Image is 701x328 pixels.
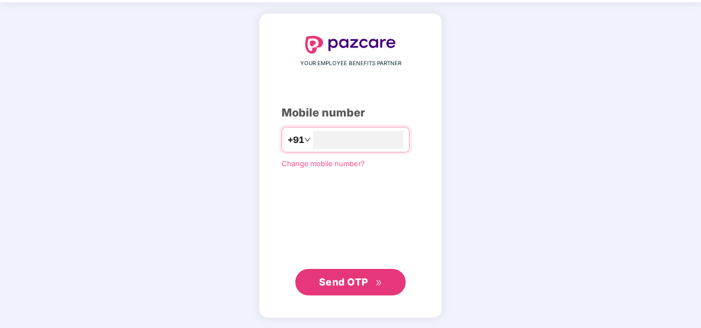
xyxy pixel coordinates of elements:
[282,104,419,121] div: Mobile number
[288,133,304,147] span: +91
[305,36,396,54] img: logo
[282,159,365,168] a: Change mobile number?
[304,136,311,143] span: down
[319,276,368,288] span: Send OTP
[295,269,406,295] button: Send OTPdouble-right
[375,279,383,287] span: double-right
[300,59,401,68] span: YOUR EMPLOYEE BENEFITS PARTNER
